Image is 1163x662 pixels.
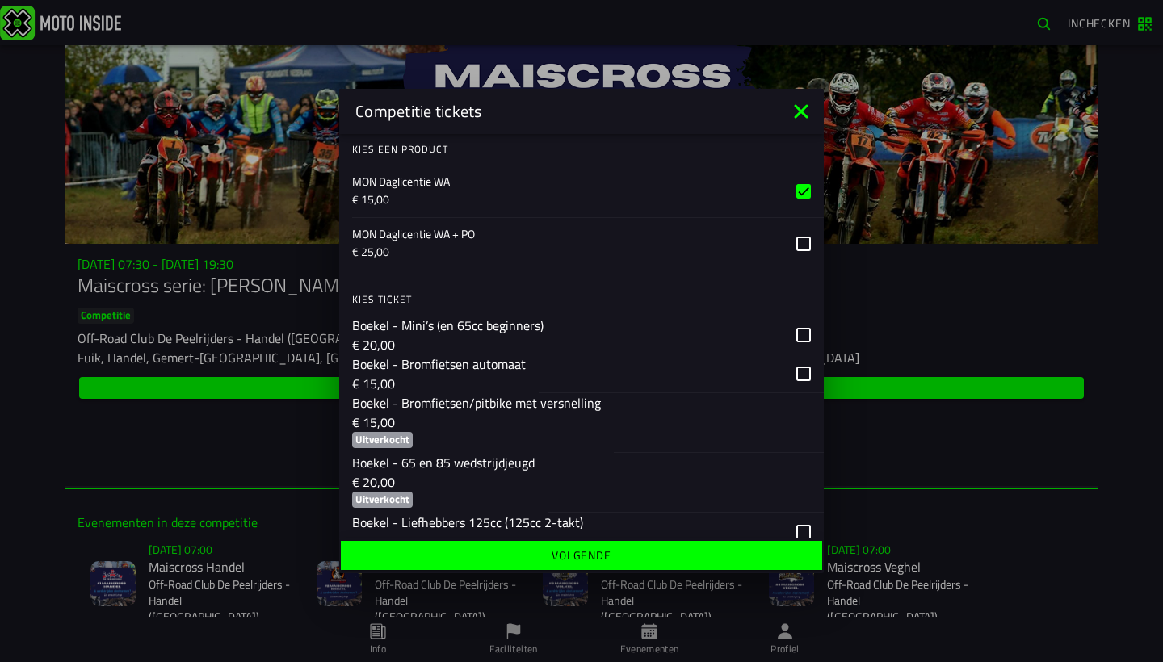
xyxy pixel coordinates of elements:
p: € 15,00 [352,374,526,393]
p: Boekel - Bromfietsen automaat [352,354,526,374]
ion-label: Kies ticket [352,292,824,307]
p: Boekel - Liefhebbers 125cc (125cc 2-takt) [352,513,583,532]
p: € 15,00 [352,191,783,207]
p: Boekel - Mini’s (en 65cc beginners) [352,316,544,335]
ion-badge: Uitverkocht [352,432,413,448]
p: € 15,00 [352,413,601,432]
p: Boekel - 65 en 85 wedstrijdjeugd [352,453,535,472]
ion-button: Volgende [341,541,822,570]
ion-badge: Uitverkocht [352,492,413,508]
p: MON Daglicentie WA [352,174,783,190]
p: Boekel - Bromfietsen/pitbike met versnelling [352,393,601,413]
p: € 25,00 [352,244,783,260]
p: € 20,00 [352,335,544,354]
ion-title: Competitie tickets [339,99,788,124]
p: € 20,00 [352,532,583,551]
p: € 20,00 [352,472,535,492]
p: MON Daglicentie WA + PO [352,226,783,242]
ion-text: Kies een product [352,141,448,157]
